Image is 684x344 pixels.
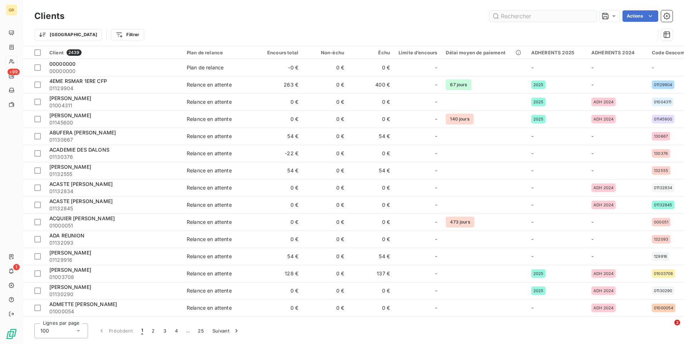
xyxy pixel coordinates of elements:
div: Encours total [261,50,298,55]
span: [PERSON_NAME] [49,164,91,170]
span: 01004311 [654,100,671,104]
td: 0 € [348,213,394,231]
span: 01129916 [49,256,178,264]
span: ABUFERA [PERSON_NAME] [49,129,116,136]
td: 0 € [303,265,348,282]
td: 0 € [303,196,348,213]
input: Rechercher [489,10,597,22]
span: 1 [13,264,20,270]
iframe: Intercom live chat [660,320,677,337]
span: 2 [674,320,680,325]
span: 1 [141,327,143,334]
td: 0 € [348,196,394,213]
span: - [435,167,437,174]
td: 54 € [348,248,394,265]
span: - [435,150,437,157]
td: 0 € [348,179,394,196]
button: Actions [622,10,658,22]
td: 54 € [348,128,394,145]
span: - [591,82,593,88]
span: - [435,270,437,277]
td: 0 € [303,282,348,299]
button: 3 [159,323,171,338]
span: ACADEMIE DES DALONS [49,147,109,153]
span: - [435,133,437,140]
td: 0 € [348,316,394,334]
span: 01003708 [49,274,178,281]
button: [GEOGRAPHIC_DATA] [34,29,102,40]
div: Relance en attente [187,116,232,123]
td: 0 € [348,231,394,248]
td: 54 € [257,248,303,265]
td: 0 € [303,179,348,196]
span: 2439 [67,49,82,56]
td: 0 € [303,213,348,231]
span: [PERSON_NAME] [49,95,91,101]
td: 0 € [257,179,303,196]
span: ADMETTE [PERSON_NAME] [49,301,117,307]
td: 0 € [303,145,348,162]
span: 00000000 [49,68,178,75]
td: 0 € [303,316,348,334]
span: 100 [40,327,49,334]
span: - [531,64,533,70]
span: … [182,325,194,336]
span: ACQUIER [PERSON_NAME] [49,215,115,221]
h3: Clients [34,10,64,23]
div: Délai moyen de paiement [446,50,522,55]
span: ADH 2024 [593,203,614,207]
span: - [591,150,593,156]
span: 01130290 [654,289,672,293]
td: 0 € [348,110,394,128]
span: 140 jours [446,114,473,124]
span: - [435,64,437,71]
button: 2 [147,323,159,338]
td: 128 € [257,265,303,282]
td: 0 € [257,213,303,231]
div: Non-échu [307,50,344,55]
span: 01000051 [49,222,178,229]
span: 01132845 [654,203,672,207]
div: Relance en attente [187,81,232,88]
span: - [591,253,593,259]
td: -0 € [257,59,303,76]
span: - [531,150,533,156]
td: 0 € [257,282,303,299]
button: 25 [194,323,208,338]
span: - [435,116,437,123]
div: Relance en attente [187,236,232,243]
span: 132555 [654,168,668,173]
span: ADA REUNION [49,232,85,239]
span: - [591,219,593,225]
span: 01132845 [49,205,178,212]
td: 0 € [303,248,348,265]
span: 01003708 [654,271,673,276]
span: 01130376 [49,153,178,161]
button: Filtrer [111,29,144,40]
button: 1 [137,323,147,338]
span: [PERSON_NAME] [49,112,91,118]
span: 01132093 [49,239,178,246]
td: 0 € [303,162,348,179]
span: 2025 [533,289,544,293]
span: 01130667 [49,136,178,143]
span: 01004311 [49,102,178,109]
td: 0 € [348,282,394,299]
span: - [435,218,437,226]
div: Plan de relance [187,64,224,71]
span: - [531,185,533,191]
div: Limite d’encours [399,50,437,55]
span: 130376 [654,151,668,156]
td: 0 € [303,93,348,110]
span: - [591,236,593,242]
span: 01145600 [654,117,672,121]
div: Relance en attente [187,304,232,311]
div: Relance en attente [187,201,232,208]
span: 4EME RSMAR 1ERE CFP [49,78,107,84]
span: 01000054 [654,306,673,310]
td: 137 € [348,265,394,282]
span: 2025 [533,83,544,87]
div: Relance en attente [187,184,232,191]
td: 263 € [257,76,303,93]
span: 2025 [533,271,544,276]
